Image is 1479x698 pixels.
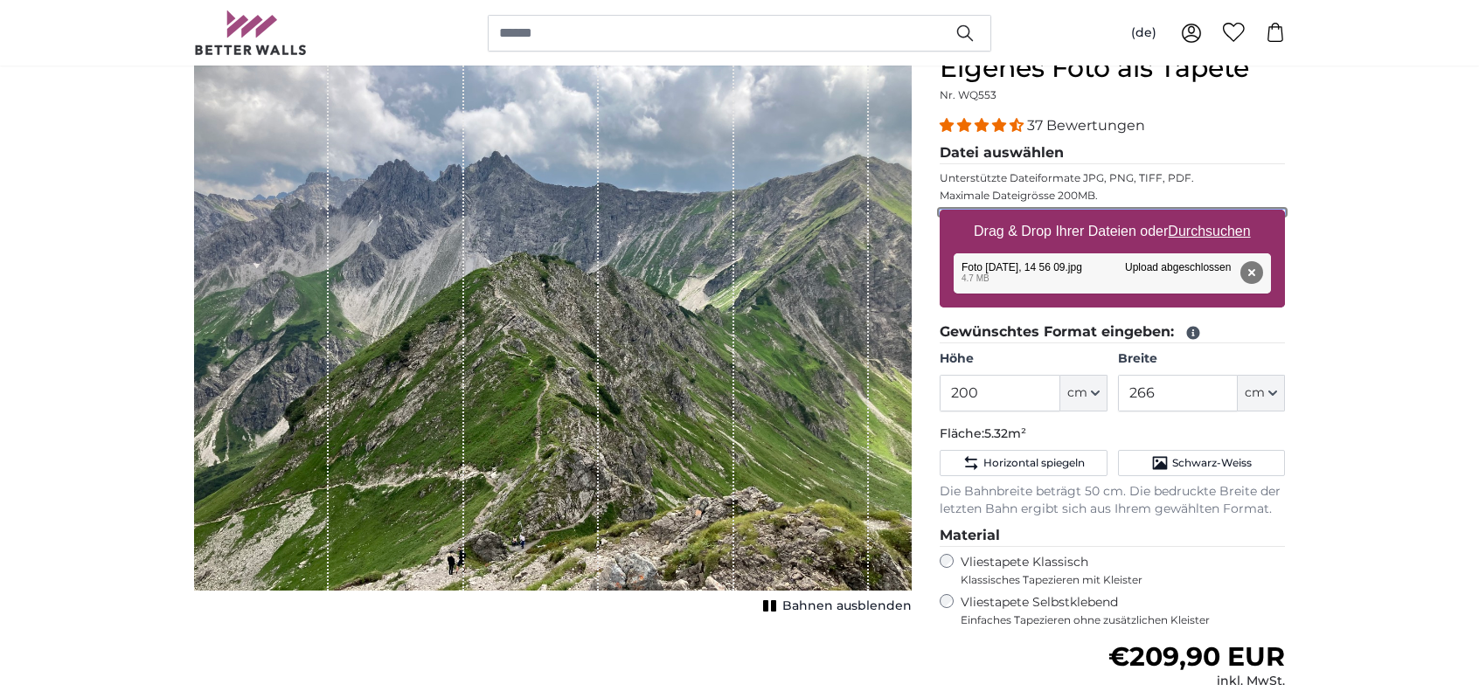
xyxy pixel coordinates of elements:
[940,321,1285,343] legend: Gewünschtes Format eingeben:
[194,52,912,619] div: 1 of 1
[758,594,912,619] button: Bahnen ausblenden
[1169,224,1251,238] u: Durchsuchen
[940,117,1027,134] span: 4.32 stars
[1245,384,1265,402] span: cm
[940,450,1107,476] button: Horizontal spiegeln
[940,483,1285,518] p: Die Bahnbreite beträgt 50 cm. Die bedruckte Breite der letzten Bahn ergibt sich aus Ihrem gewählt...
[1027,117,1145,134] span: 37 Bewertungen
[961,554,1270,587] label: Vliestapete Klassisch
[1108,640,1285,673] span: €209,90 EUR
[940,171,1285,185] p: Unterstützte Dateiformate JPG, PNG, TIFF, PDF.
[961,613,1285,627] span: Einfaches Tapezieren ohne zusätzlichen Kleister
[1060,375,1108,411] button: cm
[940,350,1107,368] label: Höhe
[967,214,1258,249] label: Drag & Drop Ihrer Dateien oder
[1118,350,1285,368] label: Breite
[194,10,308,55] img: Betterwalls
[940,88,996,101] span: Nr. WQ553
[940,525,1285,547] legend: Material
[1117,17,1170,49] button: (de)
[1067,384,1087,402] span: cm
[1172,456,1252,470] span: Schwarz-Weiss
[1108,673,1285,690] div: inkl. MwSt.
[961,573,1270,587] span: Klassisches Tapezieren mit Kleister
[984,425,1026,441] span: 5.32m²
[1118,450,1285,476] button: Schwarz-Weiss
[940,425,1285,443] p: Fläche:
[940,189,1285,203] p: Maximale Dateigrösse 200MB.
[983,456,1085,470] span: Horizontal spiegeln
[961,594,1285,627] label: Vliestapete Selbstklebend
[940,142,1285,164] legend: Datei auswählen
[940,52,1285,84] h1: Eigenes Foto als Tapete
[1238,375,1285,411] button: cm
[782,598,912,615] span: Bahnen ausblenden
